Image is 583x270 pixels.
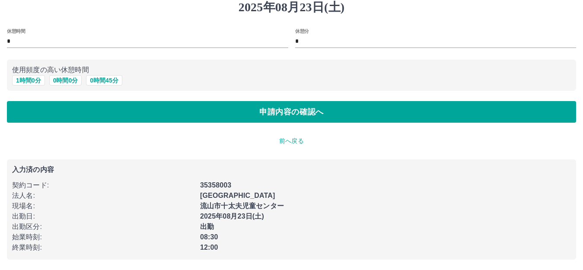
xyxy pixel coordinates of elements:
button: 申請内容の確認へ [7,101,576,123]
p: 終業時刻 : [12,242,195,253]
button: 0時間45分 [86,75,122,86]
b: 流山市十太夫児童センター [200,202,284,210]
b: 12:00 [200,244,218,251]
button: 0時間0分 [49,75,82,86]
p: 法人名 : [12,191,195,201]
b: [GEOGRAPHIC_DATA] [200,192,275,199]
p: 出勤区分 : [12,222,195,232]
p: 契約コード : [12,180,195,191]
button: 1時間0分 [12,75,45,86]
b: 08:30 [200,233,218,241]
p: 使用頻度の高い休憩時間 [12,65,571,75]
p: 前へ戻る [7,137,576,146]
p: 出勤日 : [12,211,195,222]
b: 35358003 [200,181,231,189]
p: 入力済の内容 [12,166,571,173]
p: 現場名 : [12,201,195,211]
label: 休憩分 [295,28,309,34]
label: 休憩時間 [7,28,25,34]
p: 始業時刻 : [12,232,195,242]
b: 2025年08月23日(土) [200,213,264,220]
b: 出勤 [200,223,214,230]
